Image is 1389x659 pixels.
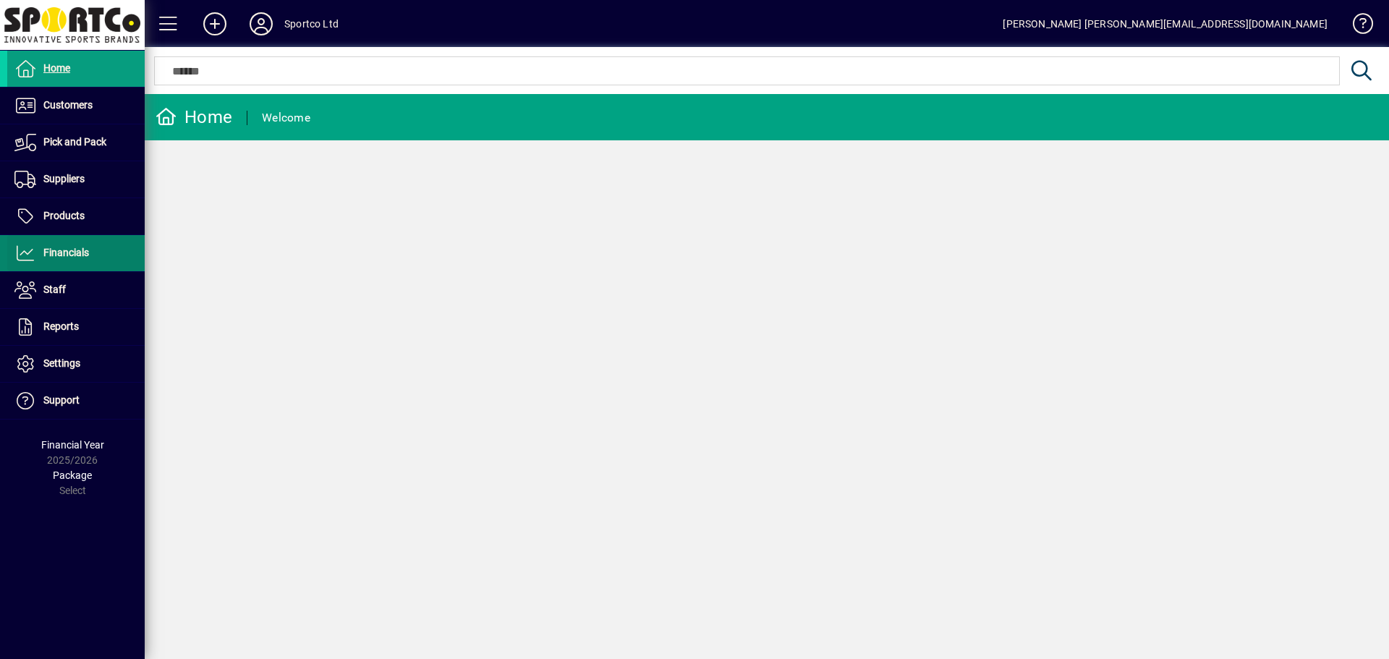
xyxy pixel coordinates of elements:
a: Settings [7,346,145,382]
a: Financials [7,235,145,271]
span: Package [53,469,92,481]
span: Customers [43,99,93,111]
button: Profile [238,11,284,37]
span: Settings [43,357,80,369]
a: Pick and Pack [7,124,145,161]
span: Products [43,210,85,221]
span: Financials [43,247,89,258]
button: Add [192,11,238,37]
span: Support [43,394,80,406]
div: Sportco Ltd [284,12,339,35]
span: Financial Year [41,439,104,451]
a: Support [7,383,145,419]
a: Products [7,198,145,234]
span: Reports [43,320,79,332]
a: Customers [7,88,145,124]
div: Home [156,106,232,129]
div: [PERSON_NAME] [PERSON_NAME][EMAIL_ADDRESS][DOMAIN_NAME] [1003,12,1328,35]
a: Knowledge Base [1342,3,1371,50]
span: Suppliers [43,173,85,184]
div: Welcome [262,106,310,129]
a: Suppliers [7,161,145,197]
span: Home [43,62,70,74]
span: Staff [43,284,66,295]
span: Pick and Pack [43,136,106,148]
a: Staff [7,272,145,308]
a: Reports [7,309,145,345]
